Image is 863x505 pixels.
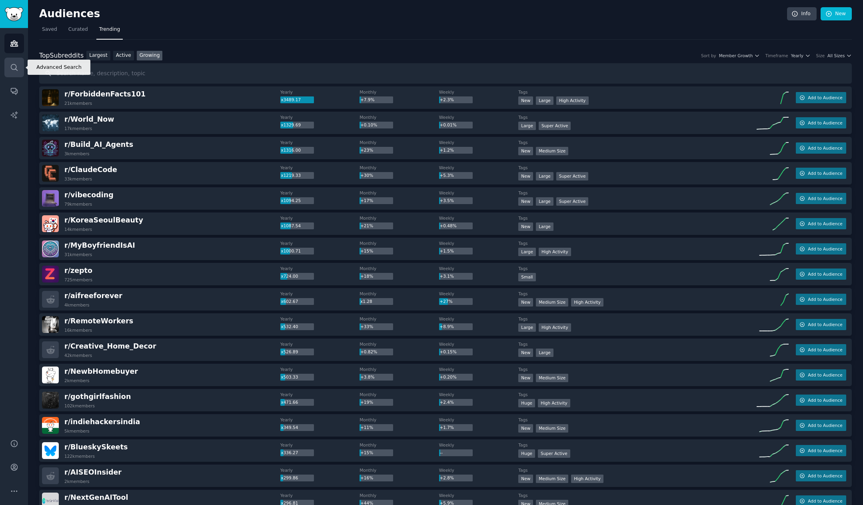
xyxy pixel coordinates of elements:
button: Add to Audience [796,168,846,179]
dt: Yearly [280,392,360,397]
dt: Yearly [280,417,360,423]
button: Add to Audience [796,445,846,456]
dt: Yearly [280,291,360,297]
span: +8.9% [440,324,454,329]
span: +3.5% [440,198,454,203]
dt: Yearly [280,240,360,246]
button: Yearly [791,53,811,58]
div: 14k members [64,226,92,232]
div: High Activity [556,96,589,105]
dt: Yearly [280,467,360,473]
div: New [518,197,533,206]
img: World_Now [42,114,59,131]
div: Large [518,248,536,256]
span: Add to Audience [808,196,842,201]
div: High Activity [538,399,570,407]
span: Add to Audience [808,120,842,126]
img: zepto [42,266,59,283]
dt: Tags [518,442,757,448]
dt: Weekly [439,442,519,448]
button: Add to Audience [796,319,846,330]
dt: Monthly [360,240,439,246]
div: Small [518,273,535,281]
div: Large [536,172,553,180]
span: Add to Audience [808,473,842,479]
span: +0.20% [440,375,457,379]
img: NewbHomebuyer [42,367,59,383]
dt: Monthly [360,266,439,271]
span: r/ BlueskySkeets [64,443,128,451]
span: Add to Audience [808,423,842,428]
div: Size [816,53,825,58]
span: +2.8% [440,475,454,480]
span: r/ gothgirlfashion [64,393,131,401]
span: x1219.33 [281,173,301,178]
a: Info [787,7,817,21]
div: New [518,374,533,382]
span: +2.3% [440,97,454,102]
div: Large [536,222,553,231]
span: +16% [360,475,373,480]
dt: Monthly [360,165,439,170]
span: x1316.00 [281,148,301,152]
dt: Monthly [360,190,439,196]
button: Add to Audience [796,395,846,406]
div: Timeframe [765,53,788,58]
div: 102k members [64,403,95,409]
div: Medium Size [536,424,568,433]
div: Medium Size [536,298,568,307]
div: 2k members [64,479,90,484]
dt: Tags [518,215,757,221]
input: Search name, description, topic [39,63,852,84]
dt: Tags [518,240,757,246]
span: x532.40 [281,324,298,329]
div: Large [518,122,536,130]
div: New [518,475,533,483]
span: +0.15% [440,349,457,354]
dt: Weekly [439,240,519,246]
div: Large [518,323,536,332]
span: x1094.25 [281,198,301,203]
dt: Weekly [439,316,519,322]
div: Medium Size [536,147,568,155]
a: Saved [39,23,60,40]
span: r/ RemoteWorkers [64,317,133,325]
a: Curated [66,23,91,40]
span: +19% [360,400,373,405]
div: 79k members [64,201,92,207]
button: Add to Audience [796,117,846,128]
span: All Sizes [827,53,845,58]
dt: Weekly [439,89,519,95]
img: Build_AI_Agents [42,140,59,156]
span: x471.66 [281,400,298,405]
dt: Tags [518,190,757,196]
dt: Tags [518,114,757,120]
dt: Yearly [280,316,360,322]
dt: Tags [518,417,757,423]
dt: Monthly [360,367,439,372]
span: Add to Audience [808,448,842,453]
span: x299.86 [281,475,298,480]
span: Saved [42,26,57,33]
div: Huge [518,399,535,407]
dt: Yearly [280,89,360,95]
div: 16k members [64,327,92,333]
span: +7.9% [360,97,374,102]
a: Trending [96,23,123,40]
span: +2.4% [440,400,454,405]
dt: Tags [518,467,757,473]
span: +17% [360,198,373,203]
span: +3.1% [440,274,454,279]
span: +1.5% [440,248,454,253]
span: Add to Audience [808,170,842,176]
dt: Monthly [360,316,439,322]
dt: Monthly [360,493,439,498]
div: 21k members [64,100,92,106]
img: indiehackersindia [42,417,59,434]
span: Add to Audience [808,347,842,353]
div: 5k members [64,428,90,434]
span: +0.01% [440,122,457,127]
dt: Weekly [439,493,519,498]
div: Large [536,96,553,105]
div: New [518,298,533,307]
